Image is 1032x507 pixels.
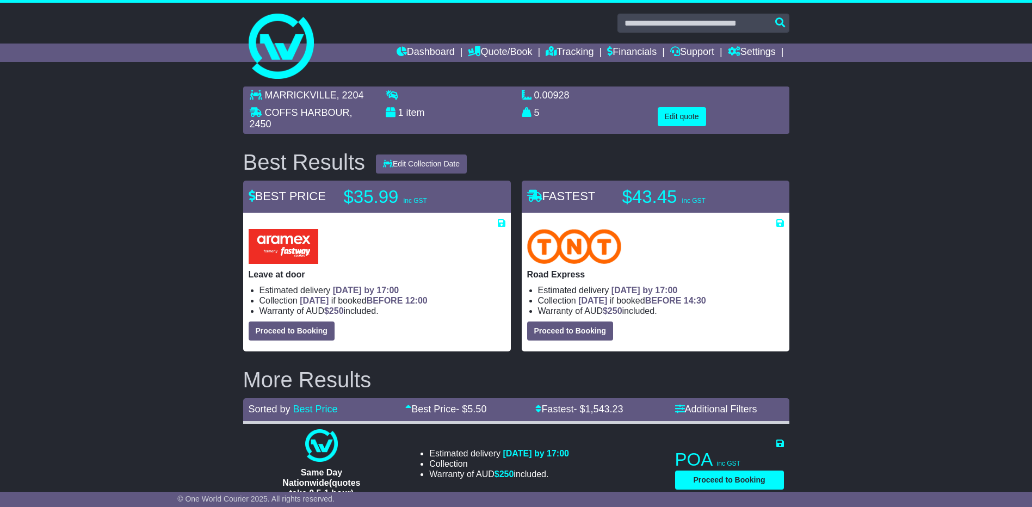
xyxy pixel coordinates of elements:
p: $43.45 [622,186,758,208]
span: $ [495,469,514,479]
span: 12:00 [405,296,428,305]
span: 5.50 [467,404,486,415]
span: BEST PRICE [249,189,326,203]
span: 0.00928 [534,90,570,101]
p: POA [675,449,784,471]
span: BEFORE [367,296,403,305]
li: Estimated delivery [538,285,784,295]
a: Dashboard [397,44,455,62]
span: - $ [573,404,623,415]
span: inc GST [404,197,427,205]
span: 1 [398,107,404,118]
span: FASTEST [527,189,596,203]
a: Fastest- $1,543.23 [535,404,623,415]
img: TNT Domestic: Road Express [527,229,622,264]
span: 250 [608,306,622,316]
span: [DATE] by 17:00 [503,449,569,458]
span: [DATE] [578,296,607,305]
span: [DATE] [300,296,329,305]
span: 1,543.23 [585,404,623,415]
span: if booked [578,296,706,305]
span: [DATE] by 17:00 [611,286,678,295]
span: item [406,107,425,118]
span: inc GST [682,197,706,205]
li: Warranty of AUD included. [538,306,784,316]
span: [DATE] by 17:00 [333,286,399,295]
li: Collection [259,295,505,306]
button: Edit quote [658,107,706,126]
span: $ [603,306,622,316]
button: Edit Collection Date [376,154,467,174]
button: Proceed to Booking [527,321,613,341]
a: Additional Filters [675,404,757,415]
span: 5 [534,107,540,118]
h2: More Results [243,368,789,392]
span: , 2204 [337,90,364,101]
li: Warranty of AUD included. [429,469,569,479]
span: 250 [499,469,514,479]
span: 14:30 [684,296,706,305]
a: Support [670,44,714,62]
span: MARRICKVILLE [265,90,337,101]
a: Best Price- $5.50 [405,404,486,415]
li: Warranty of AUD included. [259,306,505,316]
img: One World Courier: Same Day Nationwide(quotes take 0.5-1 hour) [305,429,338,462]
div: Best Results [238,150,371,174]
span: © One World Courier 2025. All rights reserved. [177,494,335,503]
span: BEFORE [645,296,682,305]
p: $35.99 [344,186,480,208]
span: $ [324,306,344,316]
p: Leave at door [249,269,505,280]
a: Tracking [546,44,594,62]
li: Estimated delivery [429,448,569,459]
span: , 2450 [250,107,353,130]
button: Proceed to Booking [675,471,784,490]
span: Sorted by [249,404,291,415]
a: Best Price [293,404,338,415]
li: Collection [538,295,784,306]
span: 250 [329,306,344,316]
span: - $ [456,404,486,415]
li: Collection [429,459,569,469]
span: if booked [300,296,427,305]
img: Aramex: Leave at door [249,229,318,264]
a: Quote/Book [468,44,532,62]
li: Estimated delivery [259,285,505,295]
p: Road Express [527,269,784,280]
span: Same Day Nationwide(quotes take 0.5-1 hour) [282,468,360,498]
a: Settings [728,44,776,62]
button: Proceed to Booking [249,321,335,341]
span: inc GST [717,460,740,467]
a: Financials [607,44,657,62]
span: COFFS HARBOUR [265,107,350,118]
